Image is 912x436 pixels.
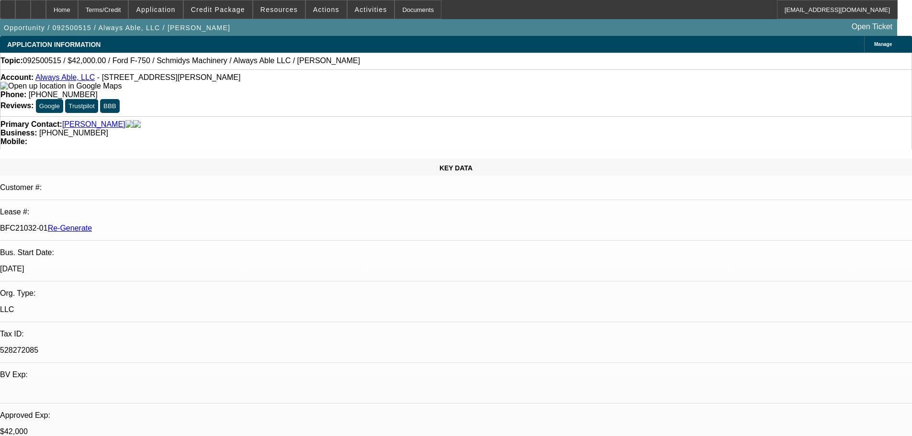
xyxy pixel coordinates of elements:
[35,73,95,81] a: Always Able, LLC
[0,73,34,81] strong: Account:
[253,0,305,19] button: Resources
[29,90,98,99] span: [PHONE_NUMBER]
[439,164,473,172] span: KEY DATA
[355,6,387,13] span: Activities
[306,0,347,19] button: Actions
[7,41,101,48] span: APPLICATION INFORMATION
[36,99,63,113] button: Google
[133,120,141,129] img: linkedin-icon.png
[191,6,245,13] span: Credit Package
[125,120,133,129] img: facebook-icon.png
[184,0,252,19] button: Credit Package
[848,19,896,35] a: Open Ticket
[0,101,34,110] strong: Reviews:
[48,224,92,232] a: Re-Generate
[23,56,360,65] span: 092500515 / $42,000.00 / Ford F-750 / Schmidys Machinery / Always Able LLC / [PERSON_NAME]
[0,82,122,90] img: Open up location in Google Maps
[100,99,120,113] button: BBB
[0,129,37,137] strong: Business:
[65,99,98,113] button: Trustpilot
[0,82,122,90] a: View Google Maps
[4,24,230,32] span: Opportunity / 092500515 / Always Able, LLC / [PERSON_NAME]
[0,90,26,99] strong: Phone:
[0,56,23,65] strong: Topic:
[260,6,298,13] span: Resources
[313,6,339,13] span: Actions
[348,0,394,19] button: Activities
[129,0,182,19] button: Application
[874,42,892,47] span: Manage
[62,120,125,129] a: [PERSON_NAME]
[136,6,175,13] span: Application
[39,129,108,137] span: [PHONE_NUMBER]
[97,73,241,81] span: - [STREET_ADDRESS][PERSON_NAME]
[0,120,62,129] strong: Primary Contact:
[0,137,27,145] strong: Mobile:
